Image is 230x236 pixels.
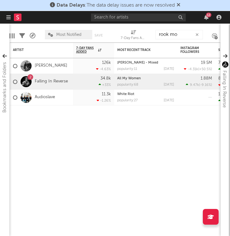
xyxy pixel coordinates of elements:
[96,67,111,71] div: -4.63 %
[121,35,146,42] div: 7-Day Fans Added (7-Day Fans Added)
[218,92,230,96] div: 10.4M
[218,61,229,65] div: 73.1M
[117,93,134,96] a: White Riot
[200,83,211,87] span: -9.16 %
[102,92,111,96] div: 11.3k
[117,77,174,80] div: All My Women
[206,13,211,17] div: 12
[100,76,111,81] div: 34.8k
[76,46,96,54] span: 7-Day Fans Added
[13,48,60,52] div: Artist
[117,61,158,65] a: [PERSON_NAME] - Mixed
[97,98,111,103] div: -1.26 %
[184,67,212,71] div: ( )
[190,83,199,87] span: 9.47k
[35,95,55,100] a: Audioslave
[19,27,25,45] div: Filters
[117,61,174,65] div: Luther - Mixed
[102,61,111,65] div: 126k
[1,62,9,113] div: Bookmarks and Folders
[221,70,228,108] div: Falling In Reverse
[218,99,228,103] div: 531
[35,79,68,84] a: Falling In Reverse
[199,68,211,71] span: +50.5 %
[30,27,35,45] div: A&R Pipeline
[177,3,180,8] span: Dismiss
[9,27,15,45] div: Edit Columns
[57,3,175,8] span: : The data delay issues are now resolved
[201,61,212,65] div: 19.5M
[188,68,198,71] span: -4.31k
[94,34,103,37] button: Save
[121,27,146,45] div: 7-Day Fans Added (7-Day Fans Added)
[117,77,141,80] a: All My Women
[117,83,138,87] div: popularity: 68
[164,67,174,71] div: [DATE]
[117,48,165,52] div: Most Recent Track
[218,76,230,81] div: 8.85M
[91,14,186,21] input: Search for artists
[57,3,85,8] span: Data Delays
[99,83,111,87] div: +33 %
[117,99,138,102] div: popularity: 27
[201,76,212,81] div: 1.88M
[117,67,137,71] div: popularity: 11
[180,46,203,54] div: Instagram Followers
[186,83,212,87] div: ( )
[164,83,174,87] div: [DATE]
[117,93,174,96] div: White Riot
[155,30,203,39] input: Search...
[35,63,67,69] a: [PERSON_NAME]
[56,33,82,37] span: Most Notified
[204,15,209,20] button: 12
[164,99,174,102] div: [DATE]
